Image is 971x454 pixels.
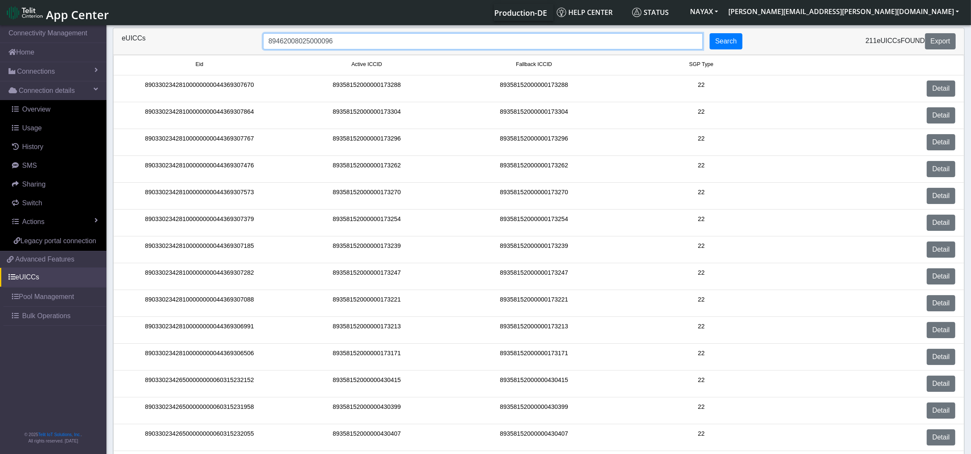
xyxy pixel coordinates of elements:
[927,376,955,392] a: Detail
[3,138,106,156] a: History
[927,107,955,124] a: Detail
[450,268,618,284] div: 89358152000000173247
[901,37,925,44] span: found
[618,80,785,97] div: 22
[927,349,955,365] a: Detail
[629,4,685,21] a: Status
[22,218,44,225] span: Actions
[116,80,283,97] div: 89033023428100000000044369307670
[927,188,955,204] a: Detail
[351,60,382,69] span: Active ICCID
[618,349,785,365] div: 22
[494,4,547,21] a: Your current platform instance
[618,107,785,124] div: 22
[450,241,618,258] div: 89358152000000173239
[116,161,283,177] div: 89033023428100000000044369307476
[450,134,618,150] div: 89358152000000173296
[22,143,43,150] span: History
[877,37,901,44] span: eUICCs
[283,268,450,284] div: 89358152000000173247
[618,376,785,392] div: 22
[3,175,106,194] a: Sharing
[553,4,629,21] a: Help center
[22,311,71,321] span: Bulk Operations
[557,8,566,17] img: knowledge.svg
[7,6,43,20] img: logo-telit-cinterion-gw-new.png
[116,107,283,124] div: 89033023428100000000044369307864
[3,287,106,306] a: Pool Management
[927,322,955,338] a: Detail
[450,161,618,177] div: 89358152000000173262
[46,7,109,23] span: App Center
[450,349,618,365] div: 89358152000000173171
[927,215,955,231] a: Detail
[22,162,37,169] span: SMS
[927,80,955,97] a: Detail
[450,429,618,445] div: 89358152000000430407
[283,188,450,204] div: 89358152000000173270
[450,402,618,419] div: 89358152000000430399
[632,8,642,17] img: status.svg
[283,161,450,177] div: 89358152000000173262
[283,349,450,365] div: 89358152000000173171
[116,322,283,338] div: 89033023428100000000044369306991
[3,100,106,119] a: Overview
[618,241,785,258] div: 22
[3,156,106,175] a: SMS
[450,322,618,338] div: 89358152000000173213
[17,66,55,77] span: Connections
[685,4,723,19] button: NAYAX
[632,8,669,17] span: Status
[116,429,283,445] div: 89033023426500000000060315232055
[116,215,283,231] div: 89033023428100000000044369307379
[115,33,257,49] div: eUICCs
[19,86,75,96] span: Connection details
[710,33,742,49] button: Search
[116,376,283,392] div: 89033023426500000000060315232152
[283,402,450,419] div: 89358152000000430399
[450,188,618,204] div: 89358152000000173270
[116,241,283,258] div: 89033023428100000000044369307185
[283,295,450,311] div: 89358152000000173221
[3,194,106,213] a: Switch
[927,241,955,258] a: Detail
[15,254,74,264] span: Advanced Features
[494,8,547,18] span: Production-DE
[618,402,785,419] div: 22
[618,161,785,177] div: 22
[927,429,955,445] a: Detail
[3,119,106,138] a: Usage
[283,215,450,231] div: 89358152000000173254
[927,268,955,284] a: Detail
[20,237,96,244] span: Legacy portal connection
[283,241,450,258] div: 89358152000000173239
[450,295,618,311] div: 89358152000000173221
[618,429,785,445] div: 22
[116,134,283,150] div: 89033023428100000000044369307767
[283,322,450,338] div: 89358152000000173213
[116,188,283,204] div: 89033023428100000000044369307573
[618,295,785,311] div: 22
[22,124,42,132] span: Usage
[116,268,283,284] div: 89033023428100000000044369307282
[927,402,955,419] a: Detail
[283,107,450,124] div: 89358152000000173304
[283,80,450,97] div: 89358152000000173288
[116,349,283,365] div: 89033023428100000000044369306506
[618,215,785,231] div: 22
[283,376,450,392] div: 89358152000000430415
[927,161,955,177] a: Detail
[22,199,42,207] span: Switch
[450,215,618,231] div: 89358152000000173254
[927,295,955,311] a: Detail
[116,295,283,311] div: 89033023428100000000044369307088
[723,4,964,19] button: [PERSON_NAME][EMAIL_ADDRESS][PERSON_NAME][DOMAIN_NAME]
[865,37,877,44] span: 211
[7,3,108,22] a: App Center
[925,33,956,49] button: Export
[927,134,955,150] a: Detail
[38,432,81,437] a: Telit IoT Solutions, Inc.
[116,402,283,419] div: 89033023426500000000060315231958
[195,60,203,69] span: Eid
[283,134,450,150] div: 89358152000000173296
